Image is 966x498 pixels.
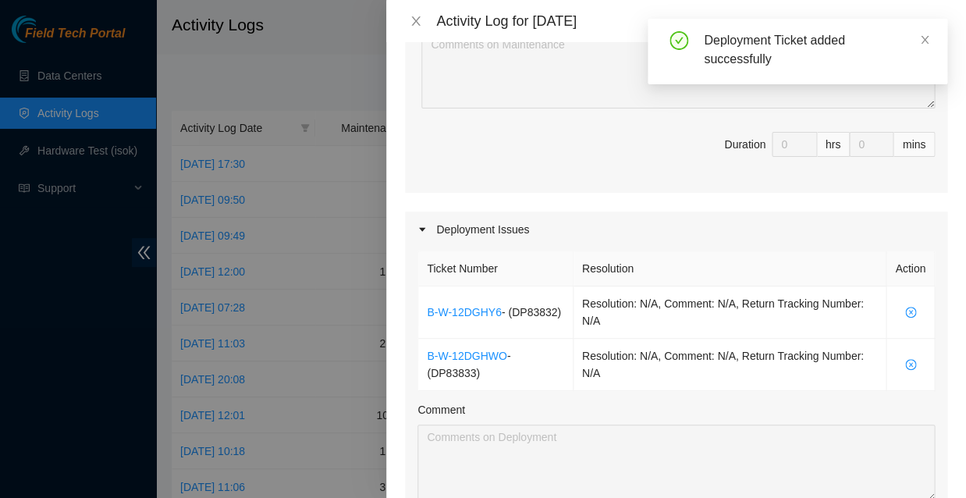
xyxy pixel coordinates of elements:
th: Resolution [574,251,886,286]
div: Deployment Issues [405,212,947,247]
span: close [410,15,422,27]
textarea: Comment [421,32,935,108]
span: - ( DP83832 ) [502,306,561,318]
a: B-W-12DGHWO [427,350,506,362]
div: Duration [724,136,765,153]
span: close [919,34,930,45]
span: caret-right [417,225,427,234]
th: Ticket Number [418,251,573,286]
span: close-circle [895,307,925,318]
span: check-circle [669,31,688,50]
div: hrs [817,132,850,157]
td: Resolution: N/A, Comment: N/A, Return Tracking Number: N/A [574,339,886,391]
label: Comment [417,401,465,418]
div: Deployment Ticket added successfully [704,31,929,69]
a: B-W-12DGHY6 [427,306,501,318]
div: Activity Log for [DATE] [436,12,947,30]
button: Close [405,14,427,29]
td: Resolution: N/A, Comment: N/A, Return Tracking Number: N/A [574,286,886,339]
div: mins [893,132,935,157]
span: close-circle [895,359,925,370]
th: Action [886,251,935,286]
